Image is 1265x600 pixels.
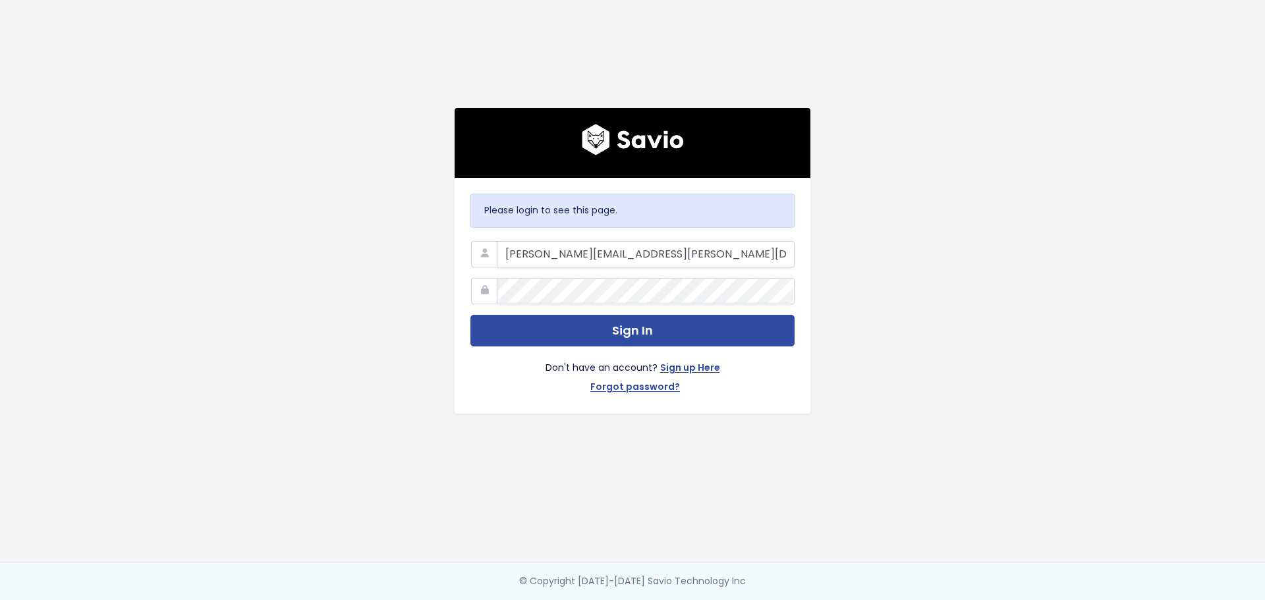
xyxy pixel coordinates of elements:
[660,360,720,379] a: Sign up Here
[582,124,684,155] img: logo600x187.a314fd40982d.png
[497,241,795,267] input: Your Work Email Address
[470,346,795,398] div: Don't have an account?
[590,379,680,398] a: Forgot password?
[470,315,795,347] button: Sign In
[484,202,781,219] p: Please login to see this page.
[519,573,746,589] div: © Copyright [DATE]-[DATE] Savio Technology Inc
